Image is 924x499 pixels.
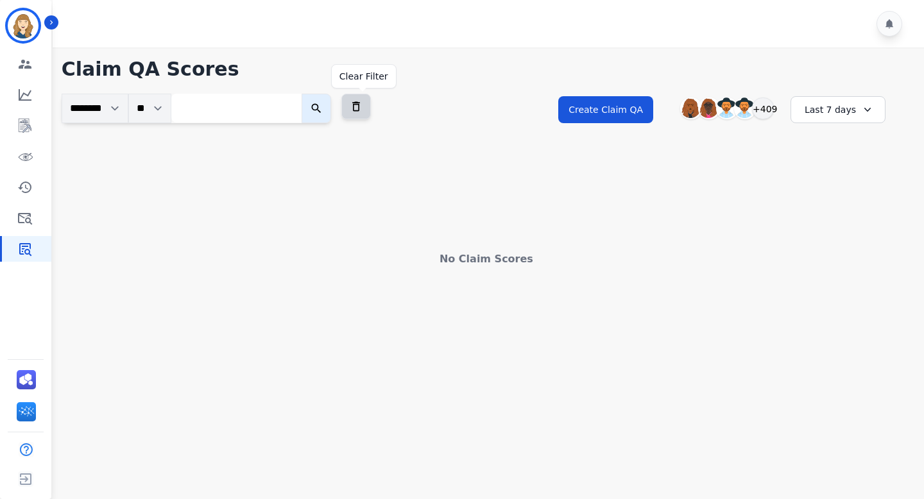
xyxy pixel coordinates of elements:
[791,96,886,123] div: Last 7 days
[558,96,653,123] button: Create Claim QA
[752,97,774,119] div: +409
[62,251,911,267] div: No Claim Scores
[62,58,911,81] h1: Claim QA Scores
[8,10,38,41] img: Bordered avatar
[339,70,388,83] div: Clear Filter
